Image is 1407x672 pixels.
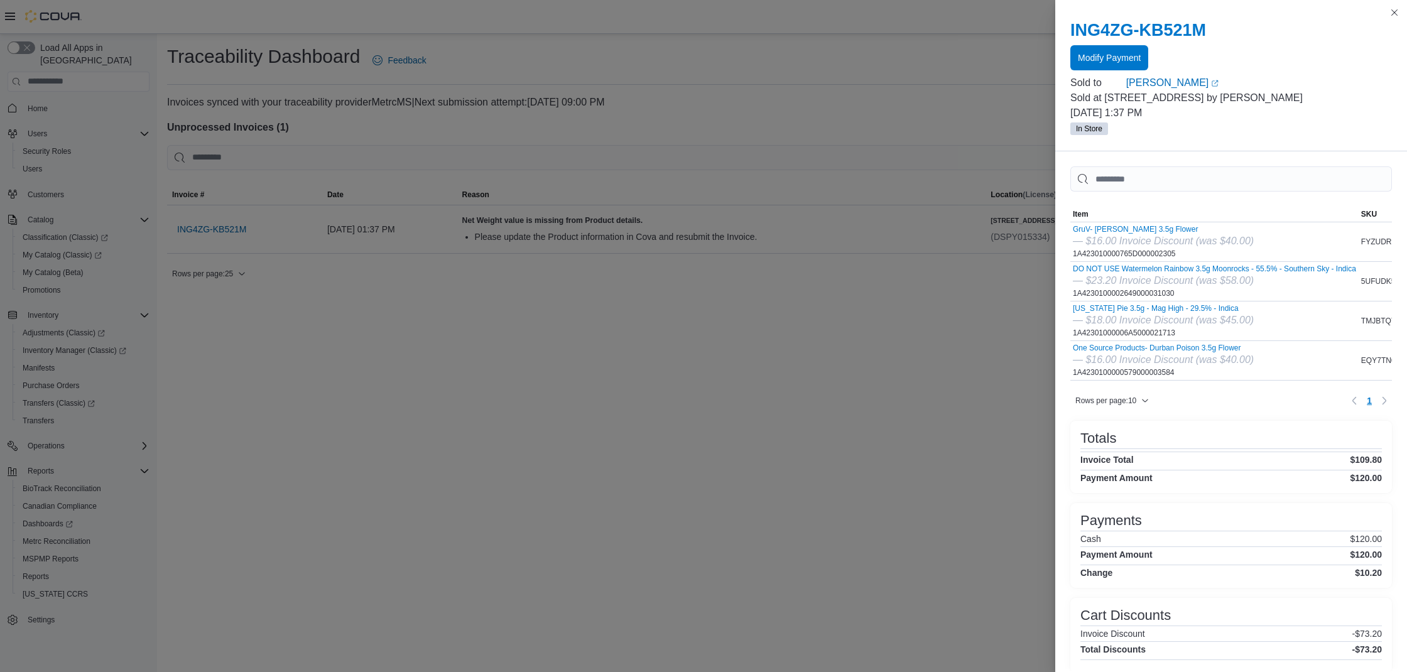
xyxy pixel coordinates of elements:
h6: Invoice Discount [1080,629,1145,639]
h3: Cart Discounts [1080,608,1171,623]
span: 5UFUDK5Z [1361,276,1400,286]
span: In Store [1070,122,1108,135]
span: SKU [1361,209,1377,219]
div: — $18.00 Invoice Discount (was $45.00) [1073,313,1254,328]
nav: Pagination for table: MemoryTable from EuiInMemoryTable [1347,391,1392,411]
span: 1 [1367,394,1372,407]
button: Item [1070,207,1359,222]
h2: ING4ZG-KB521M [1070,20,1392,40]
button: One Source Products- Durban Poison 3.5g Flower [1073,344,1254,352]
span: In Store [1076,123,1102,134]
h6: Cash [1080,534,1101,544]
span: Modify Payment [1078,51,1141,64]
div: 1A423010000765D000002305 [1073,225,1254,259]
button: Rows per page:10 [1070,393,1154,408]
h4: Change [1080,568,1112,578]
h3: Payments [1080,513,1142,528]
h4: $10.20 [1355,568,1382,578]
div: — $16.00 Invoice Discount (was $40.00) [1073,352,1254,367]
button: GruV- [PERSON_NAME] 3.5g Flower [1073,225,1254,234]
h4: -$73.20 [1352,644,1382,654]
h4: $120.00 [1350,550,1382,560]
button: Modify Payment [1070,45,1148,70]
button: [US_STATE] Pie 3.5g - Mag High - 29.5% - Indica [1073,304,1254,313]
span: FYZUDR1K [1361,237,1401,247]
div: Sold to [1070,75,1124,90]
button: DO NOT USE Watermelon Rainbow 3.5g Moonrocks - 55.5% - Southern Sky - Indica [1073,264,1356,273]
div: — $23.20 Invoice Discount (was $58.00) [1073,273,1356,288]
span: Item [1073,209,1089,219]
svg: External link [1211,80,1219,87]
h3: Totals [1080,431,1116,446]
a: [PERSON_NAME]External link [1126,75,1392,90]
h4: Payment Amount [1080,550,1153,560]
p: -$73.20 [1352,629,1382,639]
div: — $16.00 Invoice Discount (was $40.00) [1073,234,1254,249]
button: SKU [1359,207,1403,222]
span: TMJBTQ7N [1361,316,1401,326]
p: Sold at [STREET_ADDRESS] by [PERSON_NAME] [1070,90,1392,106]
h4: Payment Amount [1080,473,1153,483]
p: $120.00 [1350,534,1382,544]
input: This is a search bar. As you type, the results lower in the page will automatically filter. [1070,166,1392,192]
h4: Total Discounts [1080,644,1146,654]
button: Next page [1377,393,1392,408]
div: 1A4230100002649000031030 [1073,264,1356,298]
ul: Pagination for table: MemoryTable from EuiInMemoryTable [1362,391,1377,411]
div: 1A4230100000579000003584 [1073,344,1254,377]
button: Previous page [1347,393,1362,408]
div: 1A42301000006A5000021713 [1073,304,1254,338]
h4: $109.80 [1350,455,1382,465]
button: Close this dialog [1387,5,1402,20]
span: Rows per page : 10 [1075,396,1136,406]
h4: Invoice Total [1080,455,1134,465]
button: Page 1 of 1 [1362,391,1377,411]
span: EQY7TN6C [1361,355,1401,366]
p: [DATE] 1:37 PM [1070,106,1392,121]
h4: $120.00 [1350,473,1382,483]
